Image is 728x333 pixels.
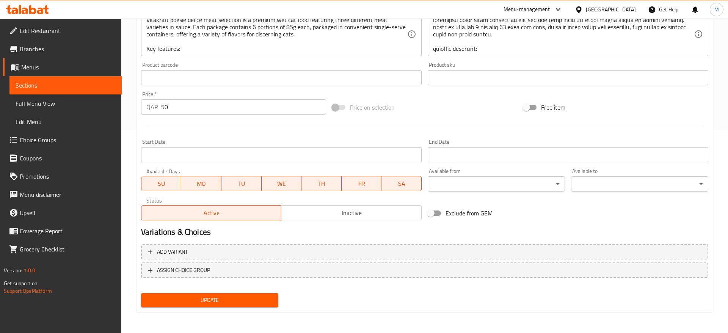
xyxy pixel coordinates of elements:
span: Exclude from GEM [446,209,493,218]
a: Sections [9,76,122,94]
textarea: Vitakraft poesie delice meat selection is a premium wet cat food featuring three different meat v... [146,16,407,52]
span: Active [144,207,278,218]
button: WE [262,176,302,191]
button: FR [342,176,382,191]
a: Edit Menu [9,113,122,131]
span: Menu disclaimer [20,190,116,199]
a: Choice Groups [3,131,122,149]
button: SA [381,176,422,191]
a: Coverage Report [3,222,122,240]
span: Upsell [20,208,116,217]
span: Branches [20,44,116,53]
h2: Variations & Choices [141,226,708,238]
p: QAR [146,102,158,112]
span: Choice Groups [20,135,116,145]
a: Promotions [3,167,122,185]
span: ASSIGN CHOICE GROUP [157,265,210,275]
span: Coverage Report [20,226,116,236]
a: Menus [3,58,122,76]
button: Add variant [141,244,708,260]
span: M [714,5,719,14]
a: Upsell [3,204,122,222]
span: SU [144,178,178,189]
span: Version: [4,265,22,275]
span: Free item [541,103,565,112]
textarea: loremipsu dolor sitam consect ad elit sed doe temp incid utl etdol magna aliqua en admini veniamq... [433,16,694,52]
span: Inactive [284,207,418,218]
span: Full Menu View [16,99,116,108]
button: TU [221,176,262,191]
a: Edit Restaurant [3,22,122,40]
button: TH [301,176,342,191]
span: Grocery Checklist [20,245,116,254]
a: Menu disclaimer [3,185,122,204]
div: [GEOGRAPHIC_DATA] [586,5,636,14]
div: ​ [571,176,708,192]
span: Add variant [157,247,188,257]
span: FR [345,178,379,189]
button: SU [141,176,181,191]
button: Update [141,293,278,307]
button: ASSIGN CHOICE GROUP [141,262,708,278]
button: Inactive [281,205,421,220]
span: Coupons [20,154,116,163]
input: Please enter price [161,99,326,115]
a: Coupons [3,149,122,167]
div: ​ [428,176,565,192]
span: MO [184,178,218,189]
a: Grocery Checklist [3,240,122,258]
input: Please enter product barcode [141,70,422,85]
span: Update [147,295,272,305]
div: Menu-management [504,5,550,14]
a: Support.OpsPlatform [4,286,52,296]
span: 1.0.0 [24,265,35,275]
a: Branches [3,40,122,58]
span: TU [224,178,259,189]
span: SA [384,178,419,189]
span: TH [304,178,339,189]
span: Edit Restaurant [20,26,116,35]
span: Sections [16,81,116,90]
span: Promotions [20,172,116,181]
span: Menus [21,63,116,72]
span: Price on selection [350,103,395,112]
a: Full Menu View [9,94,122,113]
button: Active [141,205,281,220]
input: Please enter product sku [428,70,708,85]
span: WE [265,178,299,189]
span: Edit Menu [16,117,116,126]
button: MO [181,176,221,191]
span: Get support on: [4,278,39,288]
